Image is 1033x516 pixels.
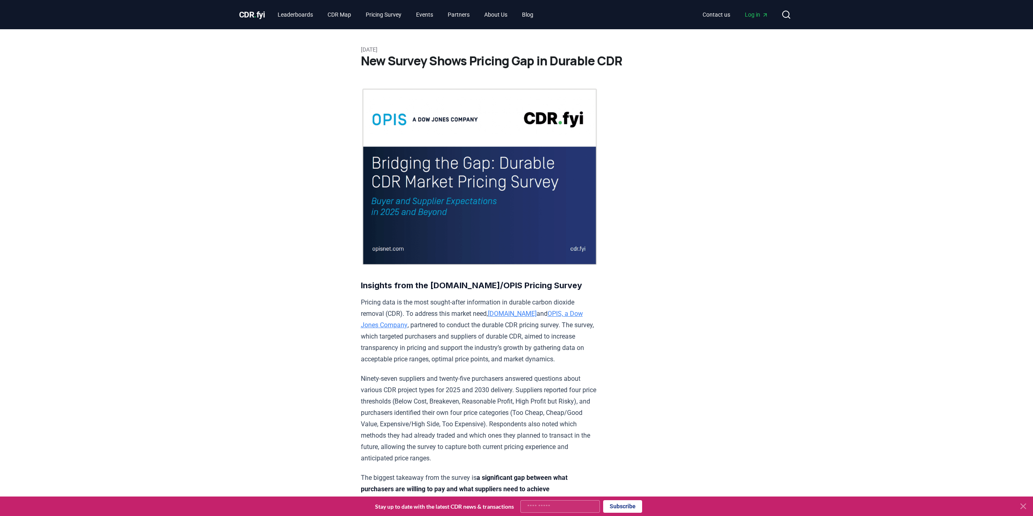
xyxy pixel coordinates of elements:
[254,10,257,19] span: .
[271,7,540,22] nav: Main
[478,7,514,22] a: About Us
[696,7,737,22] a: Contact us
[361,281,582,290] strong: Insights from the [DOMAIN_NAME]/OPIS Pricing Survey
[361,310,583,329] a: OPIS, a Dow Jones Company
[361,54,673,68] h1: New Survey Shows Pricing Gap in Durable CDR
[696,7,775,22] nav: Main
[410,7,440,22] a: Events
[361,45,673,54] p: [DATE]
[321,7,358,22] a: CDR Map
[488,310,537,317] a: [DOMAIN_NAME]
[361,297,598,365] p: Pricing data is the most sought-after information in durable carbon dioxide removal (CDR). To add...
[271,7,319,22] a: Leaderboards
[361,88,598,266] img: blog post image
[738,7,775,22] a: Log in
[745,11,768,19] span: Log in
[239,9,265,20] a: CDR.fyi
[239,10,265,19] span: CDR fyi
[515,7,540,22] a: Blog
[361,373,598,464] p: Ninety-seven suppliers and twenty-five purchasers answered questions about various CDR project ty...
[441,7,476,22] a: Partners
[361,474,567,504] strong: a significant gap between what purchasers are willing to pay and what suppliers need to achieve p...
[359,7,408,22] a: Pricing Survey
[361,472,598,506] p: The biggest takeaway from the survey is This gap is biggest for 2025 but remains substantial for ...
